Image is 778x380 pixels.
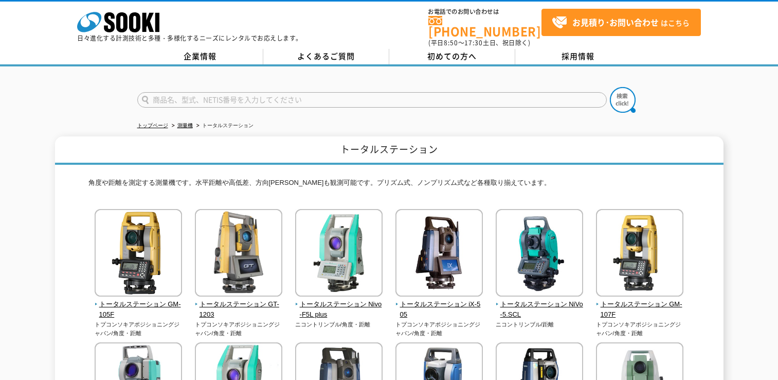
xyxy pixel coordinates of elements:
strong: お見積り･お問い合わせ [572,16,659,28]
a: トータルステーション GM-105F [95,289,183,320]
img: トータルステーション NiVo-5.SCL [496,209,583,299]
p: トプコンソキアポジショニングジャパン/角度・距離 [95,320,183,337]
p: トプコンソキアポジショニングジャパン/角度・距離 [395,320,483,337]
p: トプコンソキアポジショニングジャパン/角度・距離 [596,320,684,337]
span: トータルステーション Nivo-F5L plus [295,299,383,321]
a: トータルステーション Nivo-F5L plus [295,289,383,320]
img: トータルステーション GT-1203 [195,209,282,299]
p: ニコントリンブル/角度・距離 [295,320,383,329]
a: 採用情報 [515,49,641,64]
a: 初めての方へ [389,49,515,64]
span: トータルステーション GM-107F [596,299,684,321]
a: トップページ [137,123,168,128]
span: 初めての方へ [427,50,477,62]
a: トータルステーション NiVo-5.SCL [496,289,584,320]
img: トータルステーション Nivo-F5L plus [295,209,383,299]
span: 17:30 [464,38,483,47]
li: トータルステーション [194,120,254,131]
img: btn_search.png [610,87,636,113]
span: お電話でのお問い合わせは [428,9,541,15]
a: よくあるご質問 [263,49,389,64]
span: トータルステーション NiVo-5.SCL [496,299,584,321]
span: トータルステーション GT-1203 [195,299,283,321]
a: お見積り･お問い合わせはこちら [541,9,701,36]
span: はこちら [552,15,690,30]
h1: トータルステーション [55,136,723,165]
a: 測量機 [177,123,193,128]
a: トータルステーション GT-1203 [195,289,283,320]
a: [PHONE_NUMBER] [428,16,541,37]
a: トータルステーション GM-107F [596,289,684,320]
input: 商品名、型式、NETIS番号を入力してください [137,92,607,108]
img: トータルステーション iX-505 [395,209,483,299]
p: ニコントリンブル/距離 [496,320,584,329]
span: トータルステーション iX-505 [395,299,483,321]
span: トータルステーション GM-105F [95,299,183,321]
p: 角度や距離を測定する測量機です。水平距離や高低差、方向[PERSON_NAME]も観測可能です。プリズム式、ノンプリズム式など各種取り揃えています。 [88,178,690,194]
a: 企業情報 [137,49,263,64]
span: (平日 ～ 土日、祝日除く) [428,38,530,47]
p: トプコンソキアポジショニングジャパン/角度・距離 [195,320,283,337]
span: 8:50 [444,38,458,47]
p: 日々進化する計測技術と多種・多様化するニーズにレンタルでお応えします。 [77,35,302,41]
img: トータルステーション GM-107F [596,209,683,299]
img: トータルステーション GM-105F [95,209,182,299]
a: トータルステーション iX-505 [395,289,483,320]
